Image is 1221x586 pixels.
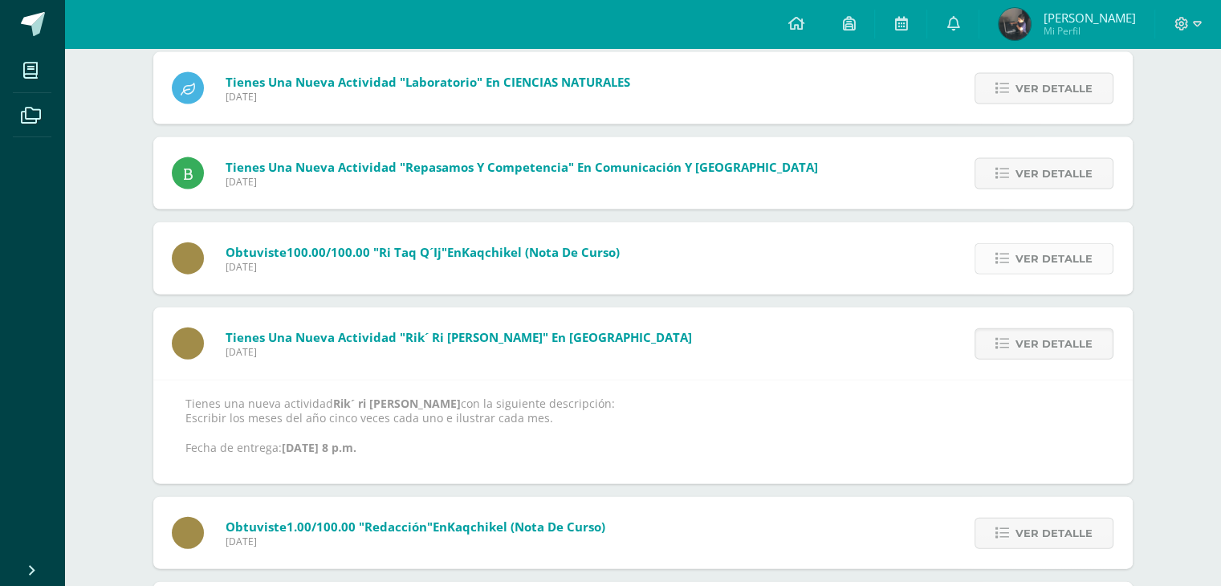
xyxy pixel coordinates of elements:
[226,260,620,274] span: [DATE]
[1015,159,1093,189] span: Ver detalle
[226,244,620,260] span: Obtuviste en
[1015,244,1093,274] span: Ver detalle
[999,8,1031,40] img: 78da2ad9647f3cb3810cc269162ce663.png
[1043,24,1135,38] span: Mi Perfil
[226,159,818,175] span: Tienes una nueva actividad "Repasamos y competencia" En Comunicación y [GEOGRAPHIC_DATA]
[226,329,692,345] span: Tienes una nueva actividad "Rik´ ri [PERSON_NAME]" En [GEOGRAPHIC_DATA]
[226,345,692,359] span: [DATE]
[287,519,356,535] span: 1.00/100.00
[1015,519,1093,548] span: Ver detalle
[373,244,447,260] span: "Ri taq Q´ij"
[462,244,620,260] span: Kaqchikel (Nota de curso)
[333,396,461,411] strong: Rik´ ri [PERSON_NAME]
[226,175,818,189] span: [DATE]
[447,519,605,535] span: Kaqchikel (Nota de curso)
[287,244,370,260] span: 100.00/100.00
[359,519,433,535] span: "Redacción"
[1015,329,1093,359] span: Ver detalle
[1015,74,1093,104] span: Ver detalle
[226,90,630,104] span: [DATE]
[226,519,605,535] span: Obtuviste en
[282,440,356,455] strong: [DATE] 8 p.m.
[226,74,630,90] span: Tienes una nueva actividad "Laboratorio" En CIENCIAS NATURALES
[185,397,1101,455] p: Tienes una nueva actividad con la siguiente descripción: Escribir los meses del año cinco veces c...
[226,535,605,548] span: [DATE]
[1043,10,1135,26] span: [PERSON_NAME]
